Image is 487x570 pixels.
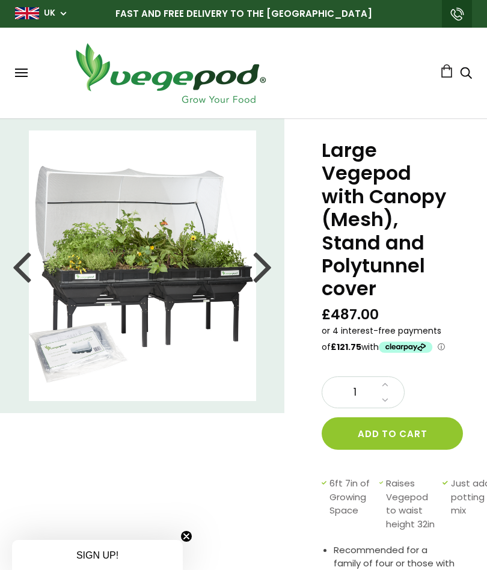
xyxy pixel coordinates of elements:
[334,385,375,400] span: 1
[378,393,392,408] a: Decrease quantity by 1
[65,40,275,106] img: Vegepod
[378,377,392,393] a: Increase quantity by 1
[76,550,118,560] span: SIGN UP!
[322,139,457,301] h1: Large Vegepod with Canopy (Mesh), Stand and Polytunnel cover
[180,530,192,542] button: Close teaser
[44,7,55,19] a: UK
[29,130,256,401] img: Large Vegepod with Canopy (Mesh), Stand and Polytunnel cover
[329,477,373,531] span: 6ft 7in of Growing Space
[386,477,436,531] span: Raises Vegepod to waist height 32in
[460,68,472,81] a: Search
[322,305,379,324] span: £487.00
[15,7,39,19] img: gb_large.png
[12,540,183,570] div: SIGN UP!Close teaser
[322,417,463,450] button: Add to cart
